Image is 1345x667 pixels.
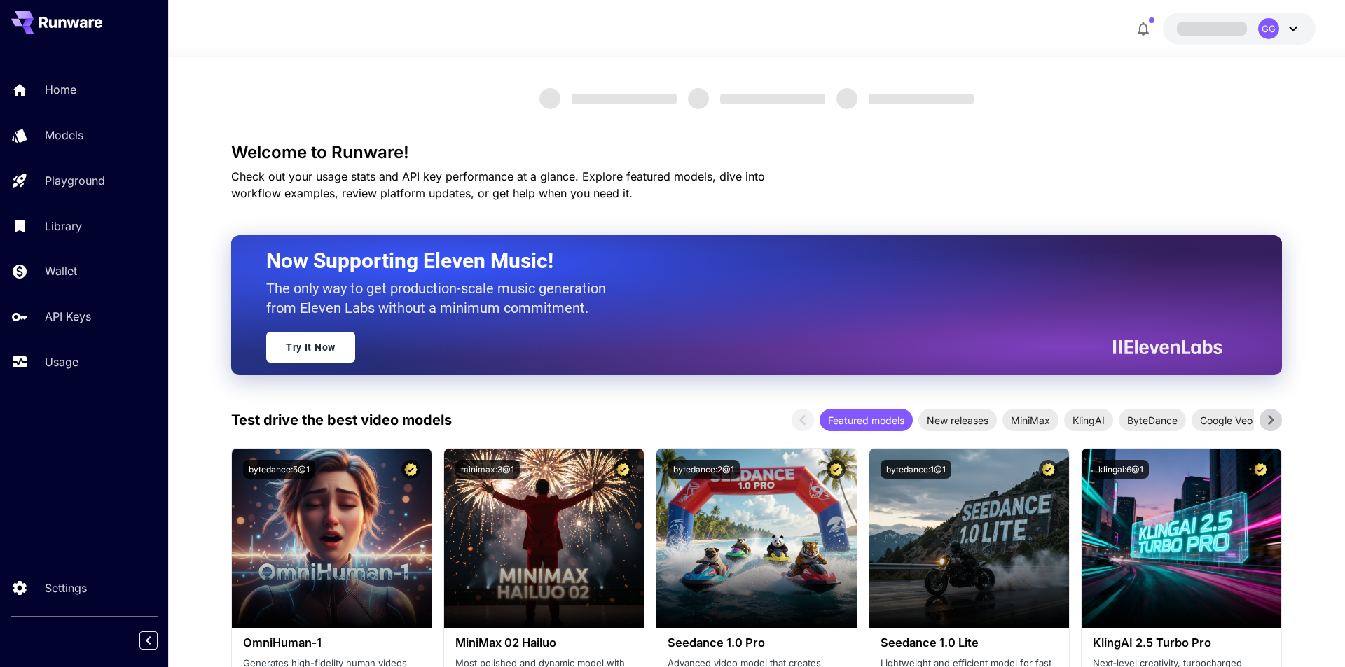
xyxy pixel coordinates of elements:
h3: MiniMax 02 Hailuo [455,636,633,650]
button: bytedance:5@1 [243,460,315,479]
div: Featured models [820,409,913,431]
h3: OmniHuman‑1 [243,636,420,650]
button: Certified Model – Vetted for best performance and includes a commercial license. [1251,460,1270,479]
img: alt [1082,449,1281,628]
h2: Now Supporting Eleven Music! [266,248,1212,274]
p: Settings [45,580,87,596]
div: GG [1258,18,1279,39]
button: Certified Model – Vetted for best performance and includes a commercial license. [401,460,420,479]
p: Test drive the best video models [231,409,452,430]
p: Library [45,218,82,234]
p: Home [45,81,76,98]
p: Wallet [45,262,77,279]
button: Certified Model – Vetted for best performance and includes a commercial license. [827,460,846,479]
button: bytedance:2@1 [668,460,740,479]
div: Collapse sidebar [150,628,168,653]
button: bytedance:1@1 [881,460,951,479]
span: Google Veo [1192,413,1261,428]
img: alt [444,449,644,628]
span: New releases [918,413,997,428]
span: MiniMax [1002,413,1058,428]
span: Check out your usage stats and API key performance at a glance. Explore featured models, dive int... [231,169,765,200]
p: API Keys [45,308,91,325]
p: Playground [45,172,105,189]
button: Certified Model – Vetted for best performance and includes a commercial license. [614,460,633,479]
p: Usage [45,353,78,370]
h3: Welcome to Runware! [231,143,1282,162]
div: KlingAI [1064,409,1113,431]
p: The only way to get production-scale music generation from Eleven Labs without a minimum commitment. [266,279,616,318]
p: Models [45,127,83,143]
h3: Seedance 1.0 Lite [881,636,1058,650]
h3: Seedance 1.0 Pro [668,636,845,650]
span: ByteDance [1119,413,1186,428]
img: alt [232,449,432,628]
a: Try It Now [266,332,355,363]
button: GG [1163,13,1316,45]
div: ByteDance [1119,409,1186,431]
button: klingai:6@1 [1093,460,1149,479]
div: MiniMax [1002,409,1058,431]
button: Collapse sidebar [139,631,158,650]
span: KlingAI [1064,413,1113,428]
div: New releases [918,409,997,431]
button: minimax:3@1 [455,460,520,479]
div: Google Veo [1192,409,1261,431]
img: alt [656,449,856,628]
button: Certified Model – Vetted for best performance and includes a commercial license. [1039,460,1058,479]
img: alt [869,449,1069,628]
span: Featured models [820,413,913,428]
h3: KlingAI 2.5 Turbo Pro [1093,636,1270,650]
